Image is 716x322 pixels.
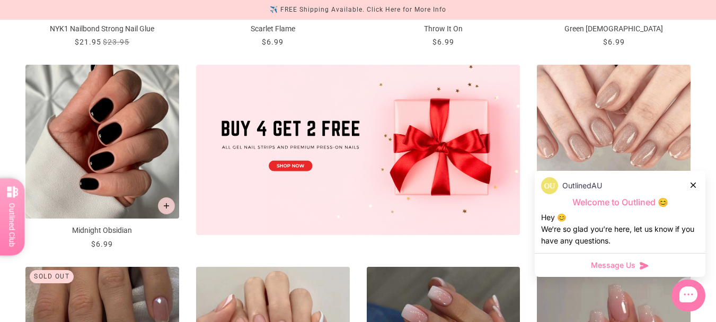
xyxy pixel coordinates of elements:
[541,197,699,208] p: Welcome to Outlined 😊
[562,180,602,192] p: OutlinedAU
[603,38,625,46] span: $6.99
[30,270,74,283] div: Sold out
[25,65,179,250] a: Midnight Obsidian
[541,212,699,247] div: Hey 😊 We‘re so glad you’re here, let us know if you have any questions.
[262,38,284,46] span: $6.99
[537,65,691,250] a: Cookie Break
[432,38,454,46] span: $6.99
[91,240,113,248] span: $6.99
[25,23,179,34] p: NYK1 Nailbond Strong Nail Glue
[158,197,175,214] button: Add to cart
[103,38,129,46] span: $23.95
[196,23,350,34] p: Scarlet Flame
[367,23,520,34] p: Throw It On
[591,260,635,271] span: Message Us
[270,4,446,15] div: ✈️ FREE Shipping Available. Click Here for More Info
[75,38,101,46] span: $21.95
[537,23,691,34] p: Green [DEMOGRAPHIC_DATA]
[541,177,558,194] img: data:image/png;base64,iVBORw0KGgoAAAANSUhEUgAAACQAAAAkCAYAAADhAJiYAAAAAXNSR0IArs4c6QAAAXhJREFUWEd...
[25,225,179,236] p: Midnight Obsidian
[25,65,179,219] img: Midnight Obsidian-Press on Manicure-Outlined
